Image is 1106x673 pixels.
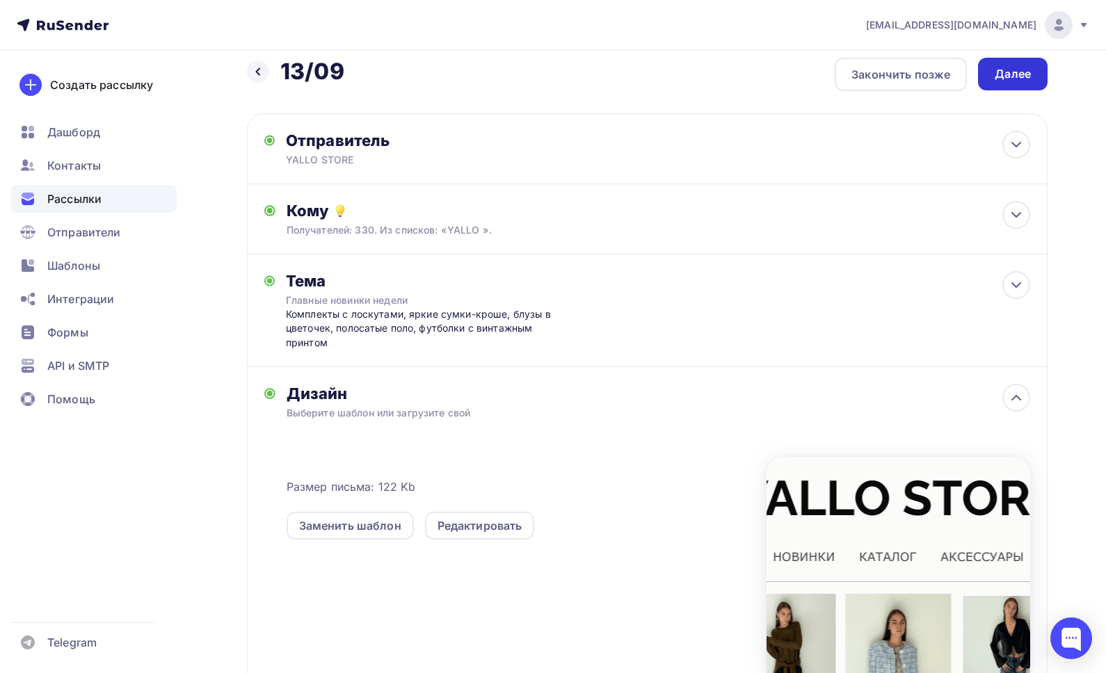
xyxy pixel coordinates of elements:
[11,185,177,213] a: Рассылки
[866,11,1089,39] a: [EMAIL_ADDRESS][DOMAIN_NAME]
[11,252,177,279] a: Шаблоны
[280,58,344,86] h2: 13/09
[11,318,177,346] a: Формы
[47,157,101,174] span: Контакты
[11,118,177,146] a: Дашборд
[47,357,109,374] span: API и SMTP
[866,18,1036,32] span: [EMAIL_ADDRESS][DOMAIN_NAME]
[47,634,97,651] span: Telegram
[47,124,100,140] span: Дашборд
[299,517,401,534] div: Заменить шаблон
[287,223,956,237] div: Получателей: 330. Из списков: «YALLO ».
[50,76,153,93] div: Создать рассылку
[438,517,522,534] div: Редактировать
[995,66,1031,82] div: Далее
[47,324,88,341] span: Формы
[47,224,121,241] span: Отправители
[47,291,114,307] span: Интеграции
[47,391,95,407] span: Помощь
[287,384,1030,403] div: Дизайн
[851,66,950,83] div: Закончить позже
[11,218,177,246] a: Отправители
[47,190,102,207] span: Рассылки
[47,257,100,274] span: Шаблоны
[287,201,1030,220] div: Кому
[286,271,561,291] div: Тема
[11,152,177,179] a: Контакты
[286,307,561,350] div: Комплекты с лоскутами, яркие сумки-кроше, блузы в цветочек, полосатые поло, футболки с винтажным ...
[286,293,534,307] div: Главные новинки недели
[287,478,416,495] span: Размер письма: 122 Kb
[287,406,956,420] div: Выберите шаблон или загрузите свой
[286,131,587,150] div: Отправитель
[286,153,557,167] div: YALLO STORE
